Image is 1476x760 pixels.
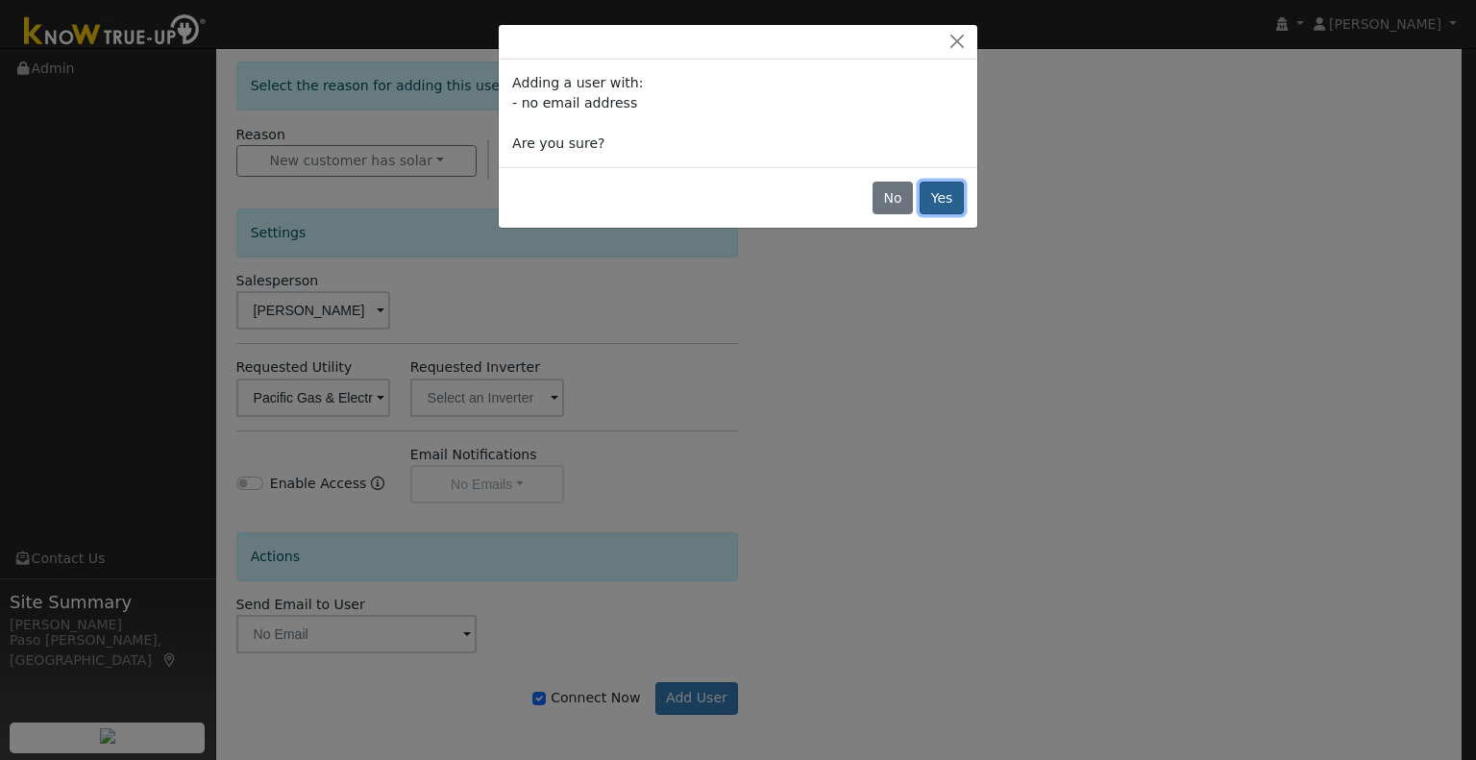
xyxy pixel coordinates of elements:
button: Close [944,32,971,52]
button: No [873,182,913,214]
button: Yes [920,182,964,214]
span: - no email address [512,95,637,110]
span: Are you sure? [512,135,604,151]
span: Adding a user with: [512,75,643,90]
